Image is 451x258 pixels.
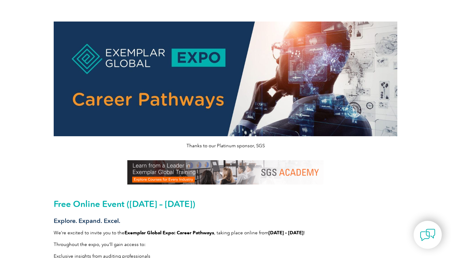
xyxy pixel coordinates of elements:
p: Thanks to our Platinum sponsor, SGS [54,142,397,149]
h3: Explore. Expand. Excel. [54,217,397,225]
strong: Exemplar Global Expo: Career Pathways [125,230,214,236]
img: SGS [127,160,324,185]
p: We’re excited to invite you to the , taking place online from ! [54,229,397,236]
img: contact-chat.png [420,227,435,243]
p: Throughout the expo, you’ll gain access to: [54,241,397,248]
img: career pathways [54,22,397,136]
strong: [DATE] – [DATE] [268,230,303,236]
h2: Free Online Event ([DATE] – [DATE]) [54,199,397,209]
